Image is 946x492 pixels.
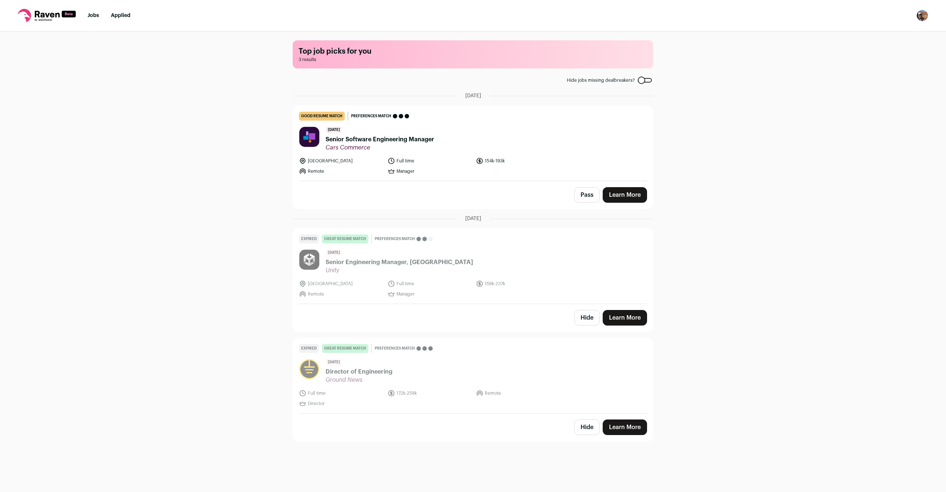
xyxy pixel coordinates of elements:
div: Expired [299,235,319,243]
span: [DATE] [326,127,342,134]
a: Learn More [603,419,647,435]
div: great resume match [322,344,368,353]
div: great resume match [322,235,368,243]
span: [DATE] [326,249,342,256]
span: [DATE] [465,215,481,222]
a: Learn More [603,310,647,326]
li: [GEOGRAPHIC_DATA] [299,157,383,165]
span: 3 results [299,57,647,63]
li: Full time [388,280,472,287]
h1: Top job picks for you [299,46,647,57]
span: Senior Software Engineering Manager [326,135,434,144]
a: Applied [111,13,130,18]
span: Senior Engineering Manager, [GEOGRAPHIC_DATA] [326,258,473,267]
span: Preferences match [375,235,415,243]
li: 154k-193k [476,157,560,165]
span: Hide jobs missing dealbreakers? [567,77,635,83]
li: Manager [388,168,472,175]
li: [GEOGRAPHIC_DATA] [299,280,383,287]
img: 3b6081cd230da5367e2623a21f524a2c0a621b8b1f52559e0cb15404a1b2d438.png [299,359,319,379]
a: good resume match Preferences match [DATE] Senior Software Engineering Manager Cars Commerce [GEO... [293,106,653,181]
li: Full time [299,390,383,397]
span: Ground News [326,376,392,384]
li: Director [299,400,383,407]
button: Open dropdown [916,10,928,21]
img: 1692421-medium_jpg [916,10,928,21]
a: Jobs [88,13,99,18]
span: Cars Commerce [326,144,434,151]
button: Pass [574,187,600,203]
button: Hide [574,310,600,326]
span: Director of Engineering [326,367,392,376]
li: 172k-258k [388,390,472,397]
a: Expired great resume match Preferences match [DATE] Senior Engineering Manager, [GEOGRAPHIC_DATA]... [293,229,653,304]
span: [DATE] [326,359,342,366]
span: Preferences match [351,112,391,120]
li: Manager [388,290,472,298]
img: 134eed4f3aaaab16c1edabe9cd3f32ab5507e988c109fffd8007d7890534e21a.jpg [299,250,319,270]
img: 6a79e6f09283e1bafe4ca869cf7b302e29b0faa48023463420351e56f5c389d1.jpg [299,127,319,147]
li: 158k-237k [476,280,560,287]
a: Expired great resume match Preferences match [DATE] Director of Engineering Ground News Full time... [293,338,653,413]
li: Remote [476,390,560,397]
span: Unity [326,267,473,274]
li: Remote [299,290,383,298]
span: Preferences match [375,345,415,352]
a: Learn More [603,187,647,203]
div: Expired [299,344,319,353]
button: Hide [574,419,600,435]
li: Remote [299,168,383,175]
div: good resume match [299,112,345,121]
li: Full time [388,157,472,165]
span: [DATE] [465,92,481,100]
